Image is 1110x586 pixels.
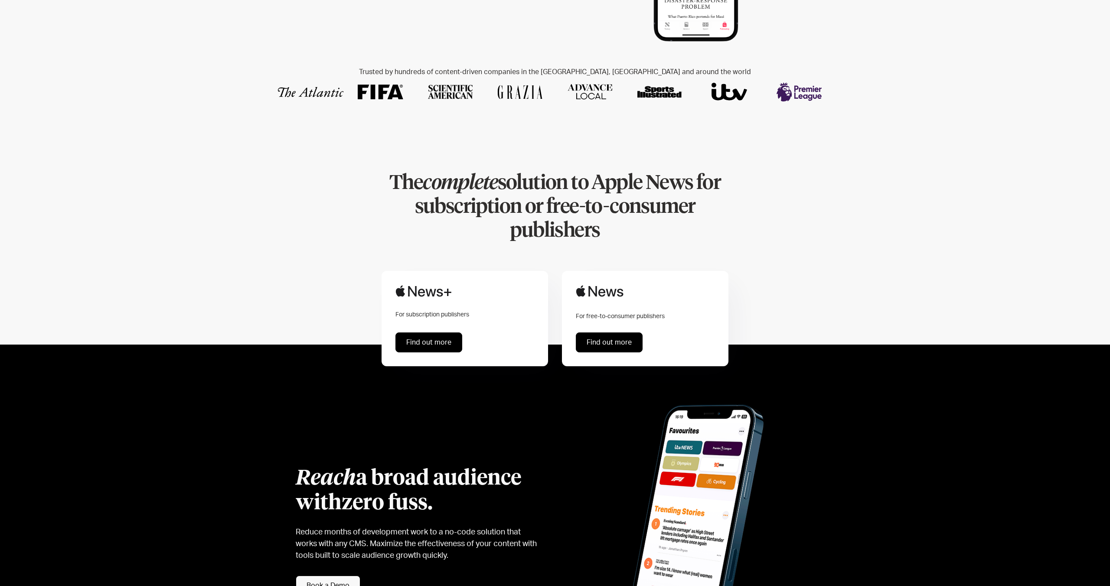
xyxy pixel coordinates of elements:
span: zero fuss [342,493,428,514]
a: Find out more [395,332,462,352]
p: Reduce months of development work to a no-code solution that works with any CMS. Maximize the eff... [296,527,537,562]
h1: The solution to Apple News for subscription or free-to-consumer publishers [369,172,741,243]
h2: a broad audience with . [296,466,537,516]
h2: Trusted by hundreds of content-driven companies in the [GEOGRAPHIC_DATA], [GEOGRAPHIC_DATA] and a... [277,68,832,76]
span: For free-to-consumer publishers [576,313,665,319]
em: complete [423,173,497,193]
span: For subscription publishers [395,312,469,318]
em: Reach [296,468,356,489]
a: Find out more [576,332,643,352]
